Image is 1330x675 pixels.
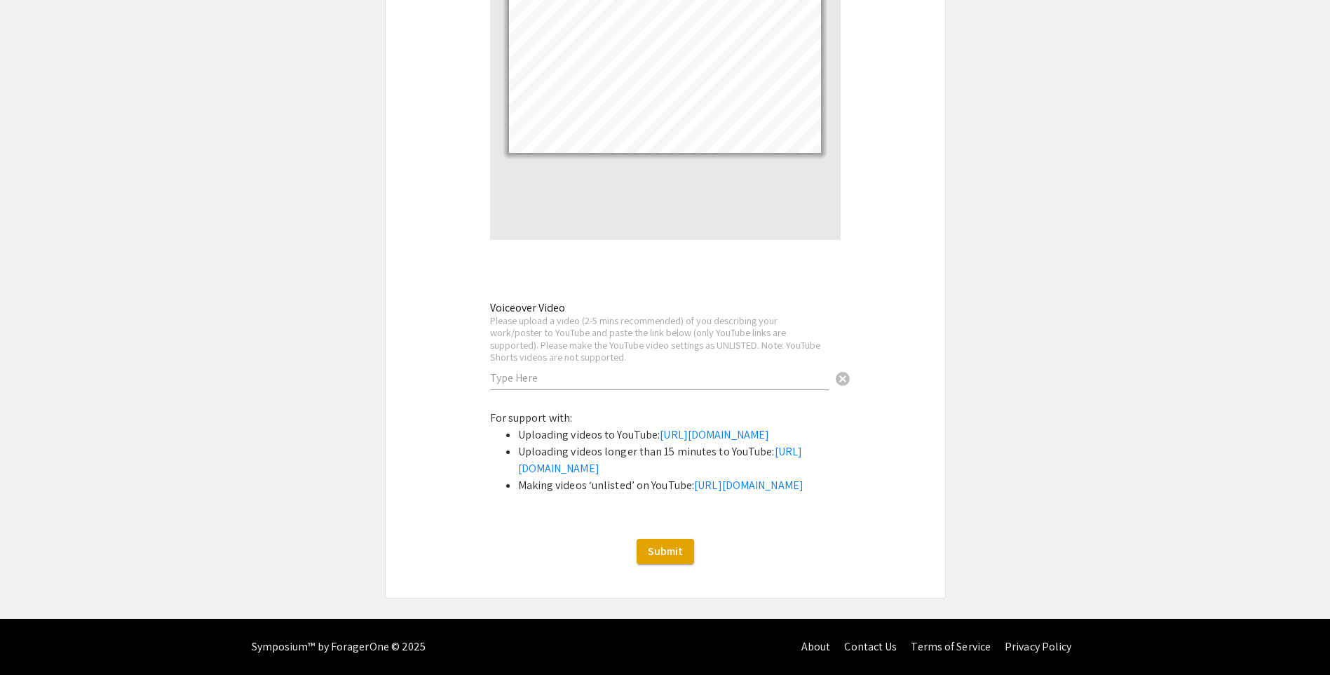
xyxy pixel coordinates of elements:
li: Making videos ‘unlisted’ on YouTube: [518,477,841,494]
li: Uploading videos to YouTube: [518,427,841,443]
input: Type Here [490,370,829,385]
span: Submit [648,544,683,559]
li: Uploading videos longer than 15 minutes to YouTube: [518,443,841,477]
iframe: Chat [11,612,60,664]
span: For support with: [490,410,573,425]
span: cancel [834,370,851,387]
div: Symposium™ by ForagerOne © 2025 [252,619,426,675]
a: About [801,639,831,654]
a: Terms of Service [911,639,991,654]
mat-label: Voiceover Video [490,300,565,315]
button: Clear [829,363,857,392]
a: [URL][DOMAIN_NAME] [694,478,803,493]
a: Contact Us [844,639,897,654]
a: [URL][DOMAIN_NAME] [660,427,769,442]
a: [URL][DOMAIN_NAME] [518,444,803,476]
div: Please upload a video (2-5 mins recommended) of you describing your work/poster to YouTube and pa... [490,314,829,363]
button: Submit [637,539,694,564]
a: Privacy Policy [1005,639,1071,654]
